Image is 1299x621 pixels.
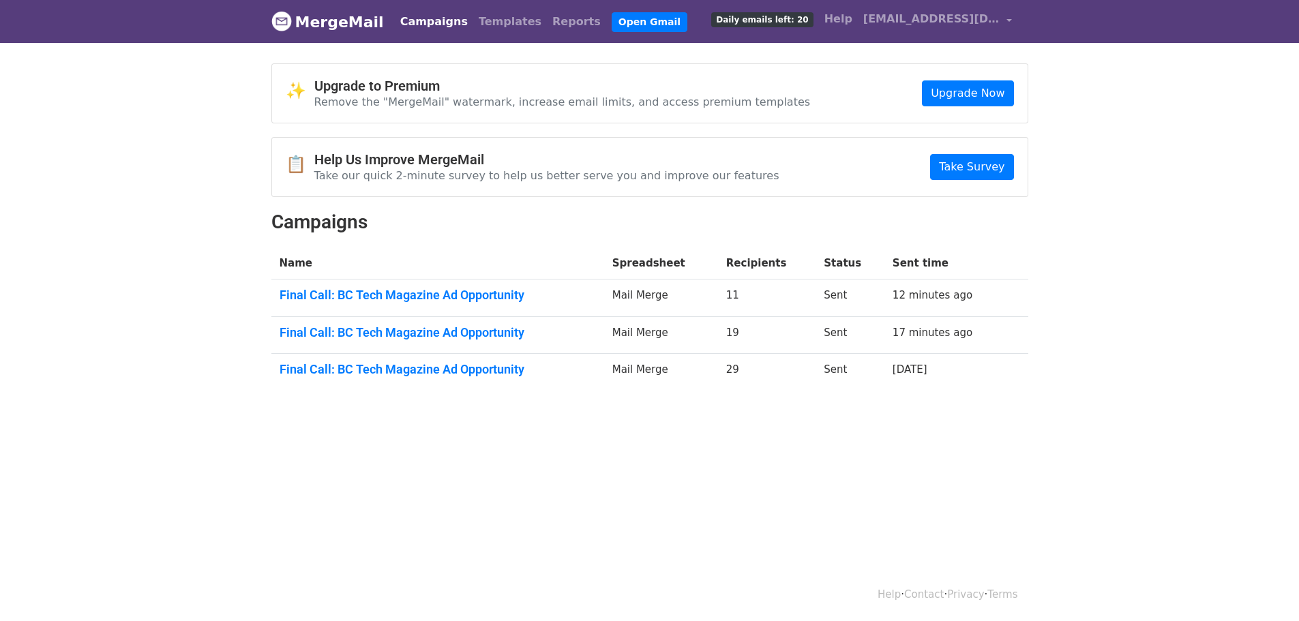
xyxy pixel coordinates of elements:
[271,247,604,279] th: Name
[473,8,547,35] a: Templates
[314,95,811,109] p: Remove the "MergeMail" watermark, increase email limits, and access premium templates
[947,588,984,601] a: Privacy
[884,247,1007,279] th: Sent time
[930,154,1013,180] a: Take Survey
[604,247,718,279] th: Spreadsheet
[280,362,596,377] a: Final Call: BC Tech Magazine Ad Opportunity
[547,8,606,35] a: Reports
[271,7,384,36] a: MergeMail
[893,289,972,301] a: 12 minutes ago
[718,247,816,279] th: Recipients
[612,12,687,32] a: Open Gmail
[280,325,596,340] a: Final Call: BC Tech Magazine Ad Opportunity
[271,211,1028,234] h2: Campaigns
[863,11,1000,27] span: [EMAIL_ADDRESS][DOMAIN_NAME]
[604,316,718,354] td: Mail Merge
[858,5,1017,37] a: [EMAIL_ADDRESS][DOMAIN_NAME]
[286,155,314,175] span: 📋
[604,279,718,317] td: Mail Merge
[816,316,884,354] td: Sent
[718,279,816,317] td: 11
[314,151,779,168] h4: Help Us Improve MergeMail
[819,5,858,33] a: Help
[286,81,314,101] span: ✨
[314,78,811,94] h4: Upgrade to Premium
[718,354,816,391] td: 29
[314,168,779,183] p: Take our quick 2-minute survey to help us better serve you and improve our features
[280,288,596,303] a: Final Call: BC Tech Magazine Ad Opportunity
[395,8,473,35] a: Campaigns
[711,12,813,27] span: Daily emails left: 20
[893,327,972,339] a: 17 minutes ago
[706,5,818,33] a: Daily emails left: 20
[922,80,1013,106] a: Upgrade Now
[604,354,718,391] td: Mail Merge
[816,354,884,391] td: Sent
[816,279,884,317] td: Sent
[816,247,884,279] th: Status
[271,11,292,31] img: MergeMail logo
[893,363,927,376] a: [DATE]
[987,588,1017,601] a: Terms
[904,588,944,601] a: Contact
[878,588,901,601] a: Help
[718,316,816,354] td: 19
